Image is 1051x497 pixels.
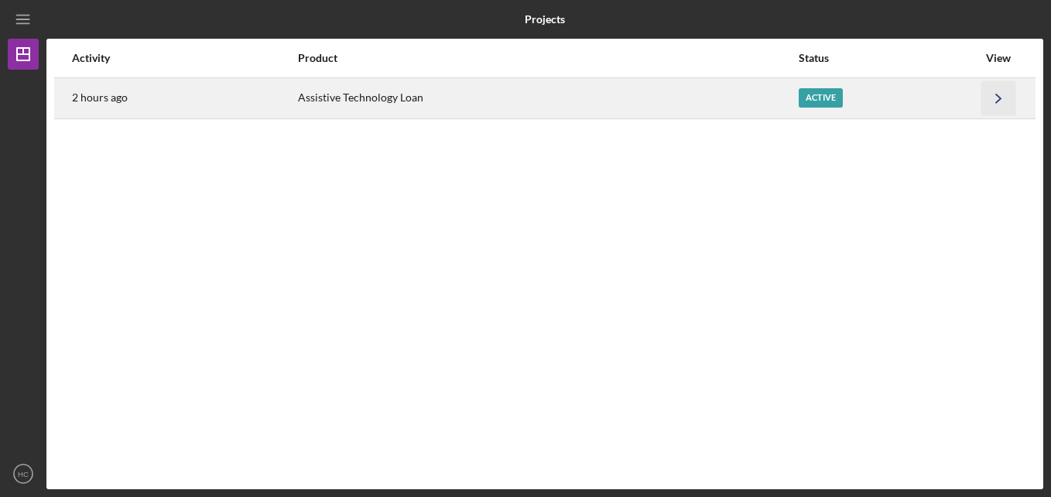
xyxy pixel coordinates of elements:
div: View [979,52,1018,64]
div: Status [799,52,977,64]
button: HC [8,458,39,489]
time: 2025-09-12 02:08 [72,91,128,104]
div: Activity [72,52,296,64]
text: HC [18,470,29,478]
div: Active [799,88,843,108]
b: Projects [525,13,565,26]
div: Product [298,52,797,64]
div: Assistive Technology Loan [298,79,797,118]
